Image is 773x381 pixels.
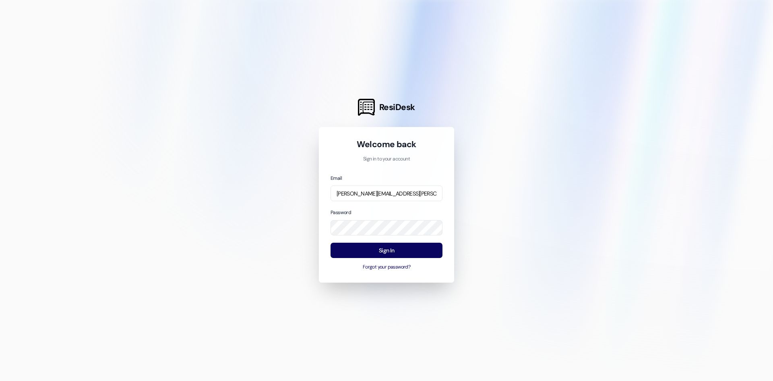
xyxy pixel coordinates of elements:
label: Email [331,175,342,181]
span: ResiDesk [379,102,415,113]
label: Password [331,209,351,216]
button: Sign In [331,243,442,258]
h1: Welcome back [331,139,442,150]
button: Forgot your password? [331,264,442,271]
img: ResiDesk Logo [358,99,375,116]
input: name@example.com [331,185,442,201]
p: Sign in to your account [331,156,442,163]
